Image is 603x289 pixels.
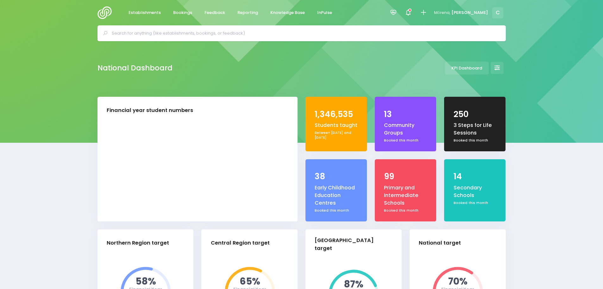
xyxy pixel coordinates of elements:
[384,138,427,143] div: Booked this month
[384,108,427,121] div: 13
[454,122,497,137] div: 3 Steps for Life Sessions
[265,7,310,19] a: Knowledge Base
[454,184,497,200] div: Secondary Schools
[315,184,358,207] div: Early Childhood Education Centres
[237,10,258,16] span: Reporting
[434,10,450,16] span: Mōrena,
[317,10,332,16] span: InPulse
[384,184,427,207] div: Primary and Intermediate Schools
[419,239,461,247] div: National target
[454,200,497,206] div: Booked this month
[384,122,427,137] div: Community Groups
[451,10,488,16] span: [PERSON_NAME]
[107,239,169,247] div: Northern Region target
[107,107,193,115] div: Financial year student numbers
[315,108,358,121] div: 1,346,535
[315,237,387,253] div: [GEOGRAPHIC_DATA] target
[315,170,358,183] div: 38
[454,138,497,143] div: Booked this month
[123,7,166,19] a: Establishments
[97,64,173,72] h2: National Dashboard
[168,7,198,19] a: Bookings
[211,239,270,247] div: Central Region target
[315,130,358,140] div: Between [DATE] and [DATE]
[232,7,263,19] a: Reporting
[384,208,427,213] div: Booked this month
[454,108,497,121] div: 250
[312,7,337,19] a: InPulse
[315,122,358,129] div: Students taught
[97,6,116,19] img: Logo
[199,7,230,19] a: Feedback
[492,7,503,18] span: C
[129,10,161,16] span: Establishments
[384,170,427,183] div: 99
[112,29,497,38] input: Search for anything (like establishments, bookings, or feedback)
[270,10,305,16] span: Knowledge Base
[315,208,358,213] div: Booked this month
[445,62,489,75] a: KPI Dashboard
[173,10,192,16] span: Bookings
[454,170,497,183] div: 14
[204,10,225,16] span: Feedback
